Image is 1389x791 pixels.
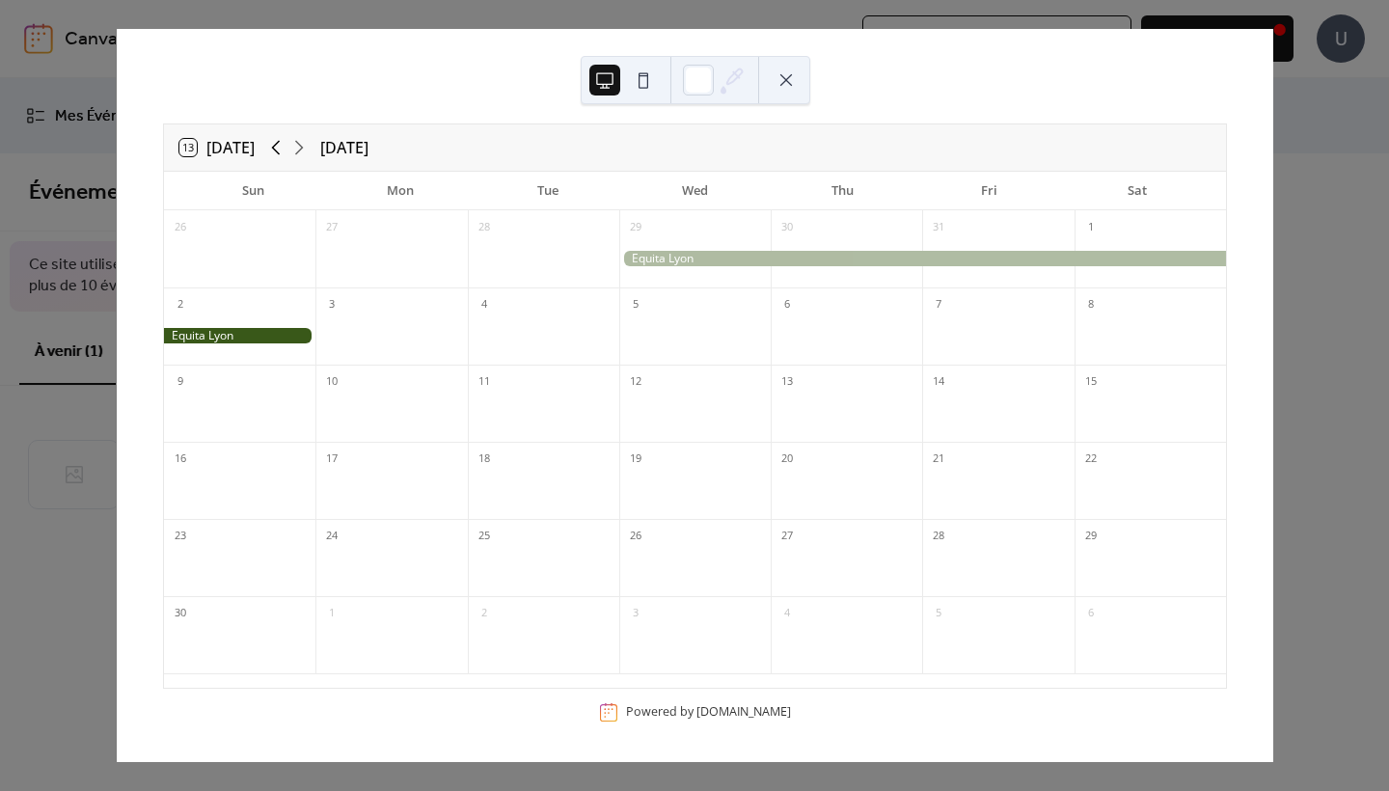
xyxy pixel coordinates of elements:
div: 20 [776,449,798,470]
div: 28 [474,217,495,238]
div: 23 [170,526,191,547]
button: 13[DATE] [173,134,261,161]
div: Mon [327,172,475,210]
div: 21 [928,449,949,470]
div: [DATE] [320,136,368,159]
div: 10 [321,371,342,393]
div: 2 [170,294,191,315]
div: 7 [928,294,949,315]
div: 29 [625,217,646,238]
div: 25 [474,526,495,547]
div: 1 [321,603,342,624]
div: Sun [179,172,327,210]
div: 16 [170,449,191,470]
div: Thu [769,172,916,210]
div: 11 [474,371,495,393]
div: 28 [928,526,949,547]
div: Fri [916,172,1064,210]
div: 5 [928,603,949,624]
div: 19 [625,449,646,470]
a: [DOMAIN_NAME] [696,703,791,720]
div: 29 [1080,526,1102,547]
div: 4 [474,294,495,315]
div: 18 [474,449,495,470]
div: 31 [928,217,949,238]
div: 3 [625,603,646,624]
div: Wed [621,172,769,210]
div: 3 [321,294,342,315]
div: 24 [321,526,342,547]
div: 26 [170,217,191,238]
div: 27 [321,217,342,238]
div: 4 [776,603,798,624]
div: 14 [928,371,949,393]
div: 26 [625,526,646,547]
div: 22 [1080,449,1102,470]
div: 8 [1080,294,1102,315]
div: 6 [776,294,798,315]
div: 27 [776,526,798,547]
div: Equita Lyon [619,251,1226,267]
div: 2 [474,603,495,624]
div: 1 [1080,217,1102,238]
div: 12 [625,371,646,393]
div: 9 [170,371,191,393]
div: 5 [625,294,646,315]
div: Equita Lyon [164,328,315,344]
div: 15 [1080,371,1102,393]
div: Tue [474,172,621,210]
div: 30 [776,217,798,238]
div: 6 [1080,603,1102,624]
div: 13 [776,371,798,393]
div: 17 [321,449,342,470]
div: 30 [170,603,191,624]
div: Sat [1063,172,1211,210]
div: Powered by [626,703,791,720]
